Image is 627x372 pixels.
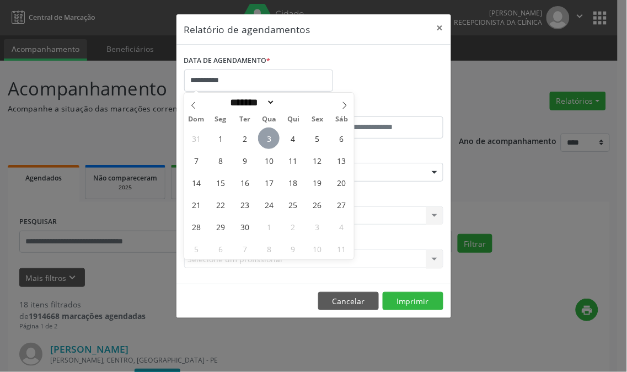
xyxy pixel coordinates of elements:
[307,127,328,149] span: Setembro 5, 2025
[234,172,255,193] span: Setembro 16, 2025
[233,116,257,123] span: Ter
[185,194,207,215] span: Setembro 21, 2025
[383,292,443,311] button: Imprimir
[234,127,255,149] span: Setembro 2, 2025
[306,116,330,123] span: Sex
[185,150,207,171] span: Setembro 7, 2025
[258,172,280,193] span: Setembro 17, 2025
[210,172,231,193] span: Setembro 15, 2025
[208,116,233,123] span: Seg
[307,238,328,259] span: Outubro 10, 2025
[234,194,255,215] span: Setembro 23, 2025
[330,116,354,123] span: Sáb
[282,216,304,237] span: Outubro 2, 2025
[281,116,306,123] span: Qui
[275,97,312,108] input: Year
[331,150,352,171] span: Setembro 13, 2025
[258,216,280,237] span: Outubro 1, 2025
[282,238,304,259] span: Outubro 9, 2025
[331,172,352,193] span: Setembro 20, 2025
[234,238,255,259] span: Outubro 7, 2025
[331,238,352,259] span: Outubro 11, 2025
[210,150,231,171] span: Setembro 8, 2025
[258,194,280,215] span: Setembro 24, 2025
[184,22,310,36] h5: Relatório de agendamentos
[185,216,207,237] span: Setembro 28, 2025
[282,172,304,193] span: Setembro 18, 2025
[318,292,379,311] button: Cancelar
[210,216,231,237] span: Setembro 29, 2025
[210,194,231,215] span: Setembro 22, 2025
[331,216,352,237] span: Outubro 4, 2025
[307,216,328,237] span: Outubro 3, 2025
[184,52,271,70] label: DATA DE AGENDAMENTO
[282,194,304,215] span: Setembro 25, 2025
[282,150,304,171] span: Setembro 11, 2025
[307,150,328,171] span: Setembro 12, 2025
[234,150,255,171] span: Setembro 9, 2025
[307,172,328,193] span: Setembro 19, 2025
[258,150,280,171] span: Setembro 10, 2025
[184,116,208,123] span: Dom
[257,116,281,123] span: Qua
[429,14,451,41] button: Close
[331,127,352,149] span: Setembro 6, 2025
[185,172,207,193] span: Setembro 14, 2025
[210,238,231,259] span: Outubro 6, 2025
[258,238,280,259] span: Outubro 8, 2025
[282,127,304,149] span: Setembro 4, 2025
[210,127,231,149] span: Setembro 1, 2025
[227,97,275,108] select: Month
[185,238,207,259] span: Outubro 5, 2025
[307,194,328,215] span: Setembro 26, 2025
[258,127,280,149] span: Setembro 3, 2025
[331,194,352,215] span: Setembro 27, 2025
[234,216,255,237] span: Setembro 30, 2025
[317,99,443,116] label: ATÉ
[185,127,207,149] span: Agosto 31, 2025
